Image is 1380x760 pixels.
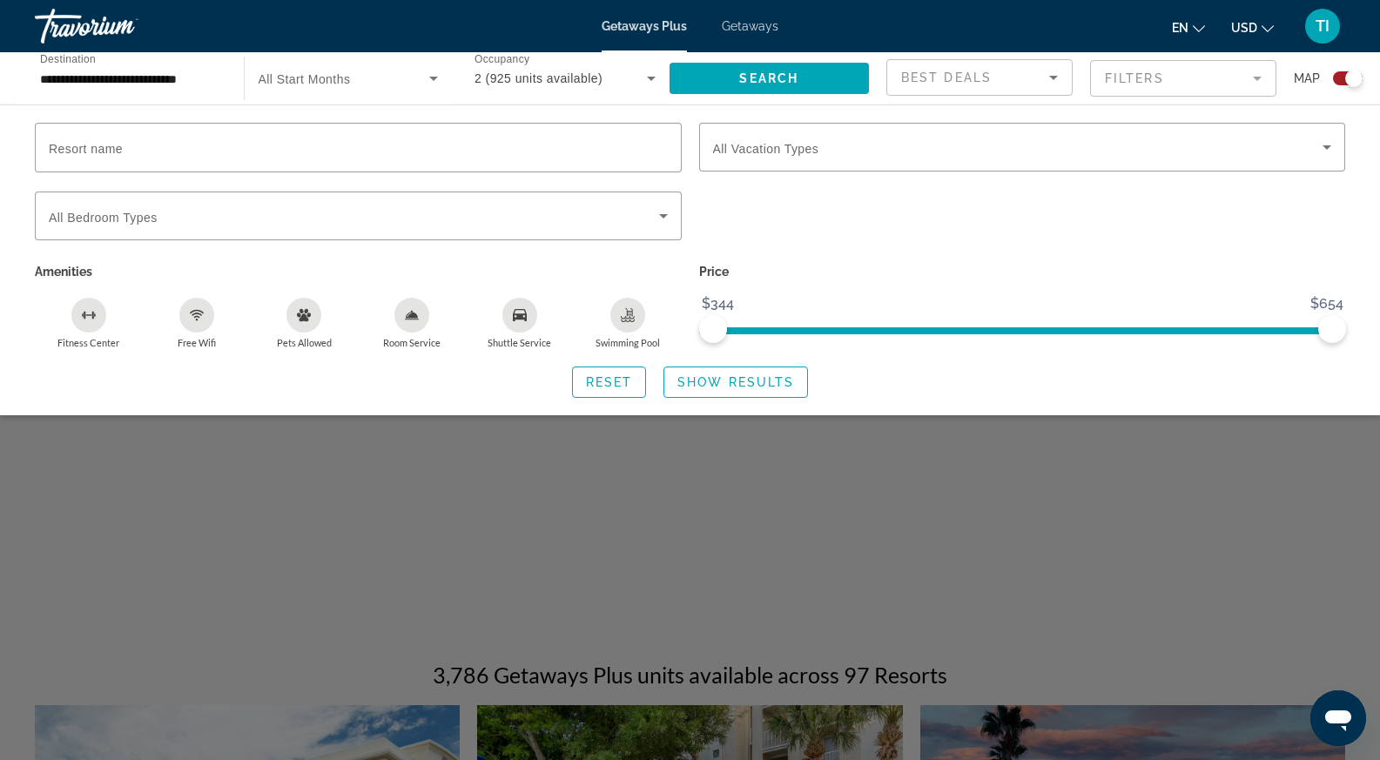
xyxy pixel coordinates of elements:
button: Change language [1172,15,1205,40]
span: TI [1316,17,1330,35]
button: Pets Allowed [251,297,359,349]
span: Map [1294,66,1320,91]
button: Search [670,63,870,94]
button: Swimming Pool [574,297,682,349]
span: Swimming Pool [596,337,660,348]
span: 2 (925 units available) [475,71,602,85]
span: Free Wifi [178,337,216,348]
span: ngx-slider [699,315,727,343]
span: All Vacation Types [713,142,819,156]
a: Getaways Plus [602,19,687,33]
button: Reset [572,367,647,398]
span: USD [1231,21,1257,35]
span: $344 [699,291,737,317]
span: $654 [1308,291,1346,317]
button: Shuttle Service [466,297,574,349]
span: Best Deals [901,71,992,84]
button: Free Wifi [143,297,251,349]
span: Room Service [383,337,441,348]
span: ngx-slider-max [1318,315,1346,343]
span: Pets Allowed [277,337,332,348]
button: User Menu [1300,8,1345,44]
button: Room Service [358,297,466,349]
a: Getaways [722,19,778,33]
button: Change currency [1231,15,1274,40]
span: Fitness Center [57,337,119,348]
span: en [1172,21,1188,35]
ngx-slider: ngx-slider [699,327,1346,331]
span: Resort name [49,142,123,156]
button: Show Results [663,367,808,398]
iframe: Кнопка запуска окна обмена сообщениями [1310,690,1366,746]
span: All Bedroom Types [49,211,158,225]
span: Occupancy [475,54,529,65]
button: Filter [1090,59,1276,98]
span: Search [739,71,798,85]
a: Travorium [35,3,209,49]
mat-select: Sort by [901,67,1058,88]
span: Shuttle Service [488,337,551,348]
p: Price [699,259,1346,284]
button: Fitness Center [35,297,143,349]
span: Reset [586,375,633,389]
span: All Start Months [259,72,351,86]
span: Show Results [677,375,794,389]
p: Amenities [35,259,682,284]
span: Destination [40,53,96,64]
